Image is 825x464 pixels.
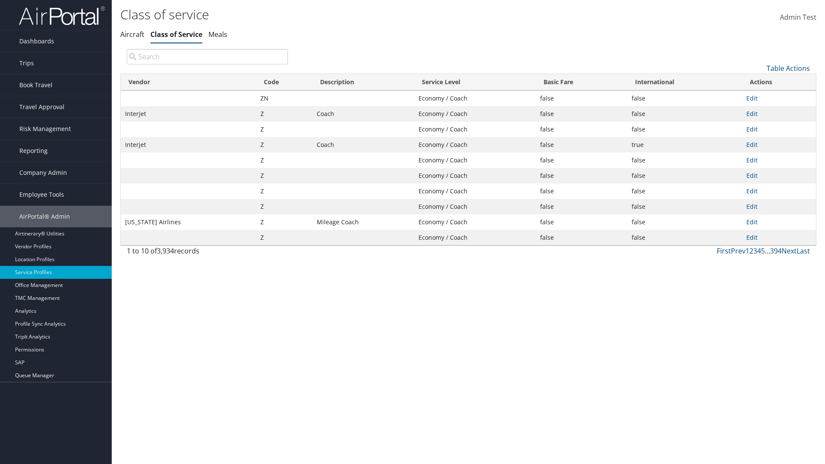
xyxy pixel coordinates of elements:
[536,106,627,122] td: false
[256,230,312,245] td: Z
[312,137,414,153] td: Coach
[256,91,312,106] td: ZN
[414,137,536,153] td: Economy / Coach
[746,246,749,256] a: 1
[414,214,536,230] td: Economy / Coach
[536,168,627,183] td: false
[19,96,64,118] span: Travel Approval
[256,106,312,122] td: Z
[757,246,761,256] a: 4
[742,74,816,91] th: Actions
[731,246,746,256] a: Prev
[536,91,627,106] td: false
[797,246,810,256] a: Last
[627,122,742,137] td: false
[127,49,288,64] input: Search
[536,74,627,91] th: Basic Fare: activate to sort column ascending
[536,199,627,214] td: false
[312,214,414,230] td: Mileage Coach
[414,199,536,214] td: Economy / Coach
[536,153,627,168] td: false
[121,214,256,230] td: [US_STATE] Airlines
[536,183,627,199] td: false
[414,230,536,245] td: Economy / Coach
[782,246,797,256] a: Next
[746,171,758,180] a: Edit
[19,74,52,96] span: Book Travel
[121,137,256,153] td: Interjet
[256,168,312,183] td: Z
[256,122,312,137] td: Z
[121,74,256,91] th: Vendor: activate to sort column ascending
[746,218,758,226] a: Edit
[749,246,753,256] a: 2
[627,106,742,122] td: false
[19,6,105,26] img: airportal-logo.png
[256,153,312,168] td: Z
[19,31,54,52] span: Dashboards
[627,183,742,199] td: false
[256,214,312,230] td: Z
[414,106,536,122] td: Economy / Coach
[746,156,758,164] a: Edit
[765,246,770,256] span: …
[256,183,312,199] td: Z
[19,162,67,183] span: Company Admin
[627,74,742,91] th: International: activate to sort column ascending
[19,140,48,162] span: Reporting
[150,30,202,39] a: Class of Service
[746,94,758,102] a: Edit
[780,12,816,22] span: Admin Test
[256,137,312,153] td: Z
[414,74,536,91] th: Service Level: activate to sort column ascending
[256,199,312,214] td: Z
[19,118,71,140] span: Risk Management
[536,230,627,245] td: false
[414,183,536,199] td: Economy / Coach
[120,6,584,24] h1: Class of service
[746,125,758,133] a: Edit
[414,122,536,137] td: Economy / Coach
[753,246,757,256] a: 3
[19,184,64,205] span: Employee Tools
[414,153,536,168] td: Economy / Coach
[627,168,742,183] td: false
[414,168,536,183] td: Economy / Coach
[627,214,742,230] td: false
[746,233,758,241] a: Edit
[770,246,782,256] a: 394
[746,202,758,211] a: Edit
[256,74,312,91] th: Code: activate to sort column ascending
[761,246,765,256] a: 5
[536,137,627,153] td: false
[414,91,536,106] td: Economy / Coach
[780,4,816,31] a: Admin Test
[127,246,288,260] div: 1 to 10 of records
[746,187,758,195] a: Edit
[157,246,174,256] span: 3,934
[767,64,810,73] a: Table Actions
[627,153,742,168] td: false
[627,137,742,153] td: true
[746,140,758,149] a: Edit
[536,214,627,230] td: false
[627,199,742,214] td: false
[121,106,256,122] td: Interjet
[746,110,758,118] a: Edit
[627,91,742,106] td: false
[19,206,70,227] span: AirPortal® Admin
[208,30,227,39] a: Meals
[312,74,414,91] th: Description: activate to sort column ascending
[536,122,627,137] td: false
[120,30,144,39] a: Aircraft
[312,106,414,122] td: Coach
[627,230,742,245] td: false
[19,52,34,74] span: Trips
[717,246,731,256] a: First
